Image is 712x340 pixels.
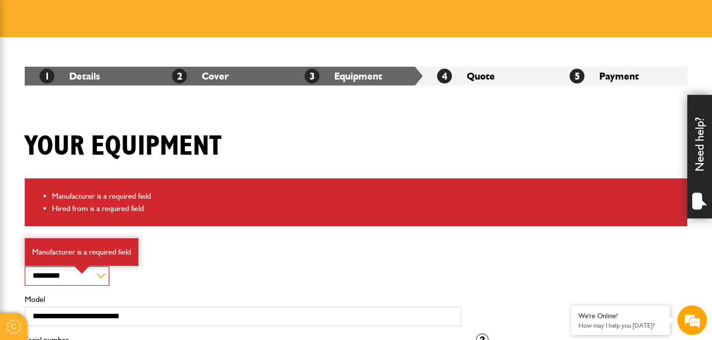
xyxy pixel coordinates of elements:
div: We're Online! [578,312,663,320]
a: 2Cover [172,70,229,82]
li: Equipment [290,67,422,85]
label: Manufacturer [25,255,461,263]
img: error-box-arrow.svg [74,266,89,274]
div: Manufacturer is a required field [25,238,138,266]
span: 1 [40,69,54,84]
div: Need help? [687,95,712,218]
p: Equipment [25,241,461,249]
a: 1Details [40,70,100,82]
li: Manufacturer is a required field [52,190,680,203]
li: Hired from is a required field [52,202,680,215]
span: 5 [570,69,584,84]
li: Quote [422,67,555,85]
p: How may I help you today? [578,322,663,329]
li: Payment [555,67,687,85]
span: 2 [172,69,187,84]
label: Model [25,296,461,303]
span: 3 [305,69,319,84]
span: 4 [437,69,452,84]
h1: Your equipment [25,130,222,163]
